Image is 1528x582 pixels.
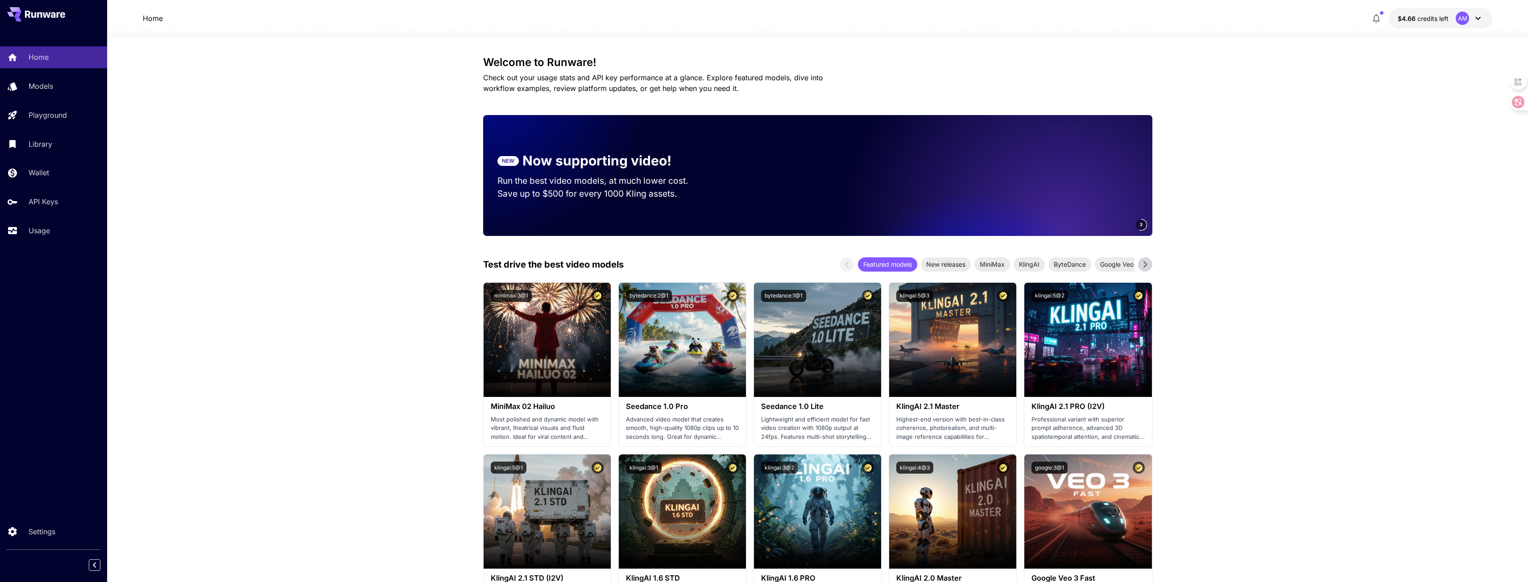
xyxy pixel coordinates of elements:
img: alt [484,454,611,569]
div: Google Veo [1095,257,1139,272]
button: bytedance:2@1 [626,290,672,302]
span: Check out your usage stats and API key performance at a glance. Explore featured models, dive int... [483,73,823,93]
p: API Keys [29,196,58,207]
img: alt [754,454,881,569]
span: ByteDance [1048,260,1091,269]
span: $4.66 [1398,15,1417,22]
p: Library [29,139,52,149]
div: KlingAI [1014,257,1045,272]
button: klingai:5@1 [491,462,526,474]
img: alt [1024,454,1151,569]
nav: breadcrumb [143,13,163,24]
h3: Welcome to Runware! [483,56,1152,69]
p: Playground [29,110,67,120]
h3: MiniMax 02 Hailuo [491,402,604,411]
p: Save up to $500 for every 1000 Kling assets. [497,187,705,200]
p: NEW [502,157,514,165]
button: $4.6571AM [1389,8,1492,29]
p: Settings [29,526,55,537]
img: alt [484,283,611,397]
button: Certified Model – Vetted for best performance and includes a commercial license. [862,290,874,302]
div: Collapse sidebar [95,557,107,573]
button: Certified Model – Vetted for best performance and includes a commercial license. [727,462,739,474]
img: alt [1024,283,1151,397]
h3: KlingAI 2.1 PRO (I2V) [1031,402,1144,411]
p: Usage [29,225,50,236]
button: klingai:3@2 [761,462,798,474]
p: Home [29,52,49,62]
div: $4.6571 [1398,14,1449,23]
button: Certified Model – Vetted for best performance and includes a commercial license. [997,290,1009,302]
div: AM [1456,12,1469,25]
img: alt [619,283,746,397]
button: Collapse sidebar [89,559,100,571]
p: Most polished and dynamic model with vibrant, theatrical visuals and fluid motion. Ideal for vira... [491,415,604,442]
span: Featured models [858,260,917,269]
p: Now supporting video! [522,151,671,171]
button: Certified Model – Vetted for best performance and includes a commercial license. [727,290,739,302]
button: klingai:5@3 [896,290,933,302]
button: google:3@1 [1031,462,1068,474]
span: 3 [1140,221,1143,228]
span: credits left [1417,15,1449,22]
button: minimax:3@1 [491,290,532,302]
button: klingai:4@3 [896,462,933,474]
div: New releases [921,257,971,272]
button: Certified Model – Vetted for best performance and includes a commercial license. [592,290,604,302]
img: alt [754,283,881,397]
button: Certified Model – Vetted for best performance and includes a commercial license. [997,462,1009,474]
img: alt [619,454,746,569]
div: Featured models [858,257,917,272]
span: KlingAI [1014,260,1045,269]
h3: Seedance 1.0 Lite [761,402,874,411]
div: MiniMax [974,257,1010,272]
h3: Seedance 1.0 Pro [626,402,739,411]
button: Certified Model – Vetted for best performance and includes a commercial license. [1133,290,1145,302]
button: bytedance:1@1 [761,290,806,302]
button: klingai:5@2 [1031,290,1068,302]
img: alt [889,283,1016,397]
p: Wallet [29,167,49,178]
a: Home [143,13,163,24]
div: ByteDance [1048,257,1091,272]
p: Advanced video model that creates smooth, high-quality 1080p clips up to 10 seconds long. Great f... [626,415,739,442]
p: Highest-end version with best-in-class coherence, photorealism, and multi-image reference capabil... [896,415,1009,442]
span: New releases [921,260,971,269]
span: MiniMax [974,260,1010,269]
button: klingai:3@1 [626,462,662,474]
button: Certified Model – Vetted for best performance and includes a commercial license. [862,462,874,474]
button: Certified Model – Vetted for best performance and includes a commercial license. [592,462,604,474]
p: Lightweight and efficient model for fast video creation with 1080p output at 24fps. Features mult... [761,415,874,442]
p: Test drive the best video models [483,258,624,271]
h3: KlingAI 2.1 Master [896,402,1009,411]
p: Professional variant with superior prompt adherence, advanced 3D spatiotemporal attention, and ci... [1031,415,1144,442]
p: Models [29,81,53,91]
p: Run the best video models, at much lower cost. [497,174,705,187]
img: alt [889,454,1016,569]
button: Certified Model – Vetted for best performance and includes a commercial license. [1133,462,1145,474]
span: Google Veo [1095,260,1139,269]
